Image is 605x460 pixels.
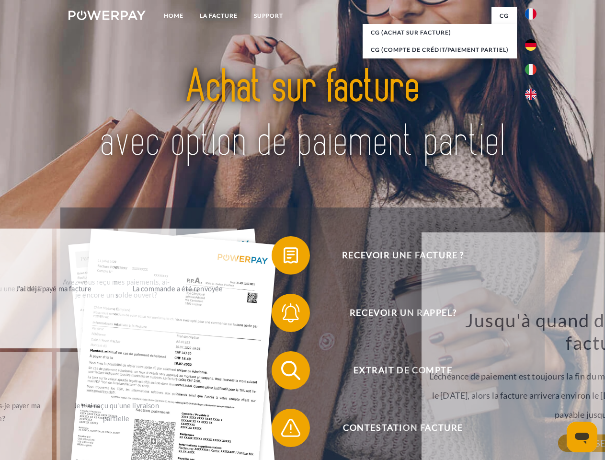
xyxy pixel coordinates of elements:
[363,41,517,58] a: CG (Compte de crédit/paiement partiel)
[525,64,537,75] img: it
[525,39,537,51] img: de
[285,409,520,447] span: Contestation Facture
[192,7,246,24] a: LA FACTURE
[124,282,232,295] div: La commande a été renvoyée
[279,243,303,267] img: qb_bill.svg
[279,358,303,382] img: qb_search.svg
[525,8,537,20] img: fr
[156,7,192,24] a: Home
[279,301,303,325] img: qb_bell.svg
[246,7,291,24] a: Support
[285,236,520,275] span: Recevoir une facture ?
[272,409,521,447] button: Contestation Facture
[285,294,520,332] span: Recevoir un rappel?
[272,294,521,332] button: Recevoir un rappel?
[363,24,517,41] a: CG (achat sur facture)
[68,11,146,20] img: logo-powerpay-white.svg
[279,416,303,440] img: qb_warning.svg
[272,351,521,390] button: Extrait de compte
[62,399,170,425] div: Je n'ai reçu qu'une livraison partielle
[567,422,597,452] iframe: Bouton de lancement de la fenêtre de messagerie
[525,89,537,100] img: en
[91,46,514,184] img: title-powerpay_fr.svg
[491,7,517,24] a: CG
[272,236,521,275] button: Recevoir une facture ?
[285,351,520,390] span: Extrait de compte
